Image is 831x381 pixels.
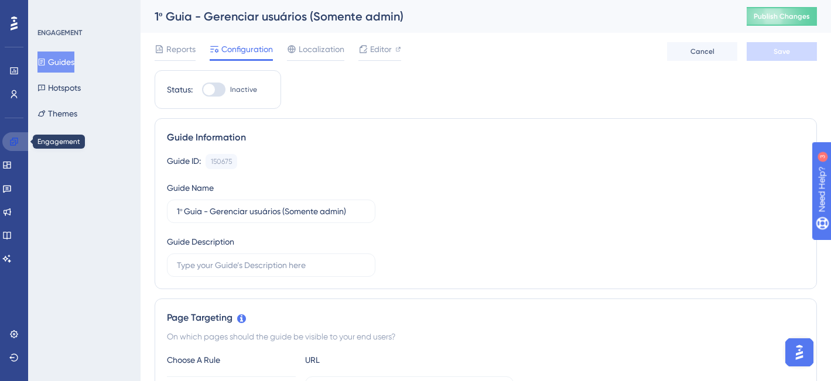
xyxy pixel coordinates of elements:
[37,28,82,37] div: ENGAGEMENT
[28,3,73,17] span: Need Help?
[167,83,193,97] div: Status:
[299,42,344,56] span: Localization
[667,42,737,61] button: Cancel
[155,8,717,25] div: 1º Guia - Gerenciar usuários (Somente admin)
[747,42,817,61] button: Save
[370,42,392,56] span: Editor
[167,235,234,249] div: Guide Description
[690,47,714,56] span: Cancel
[305,353,434,367] div: URL
[37,103,77,124] button: Themes
[211,157,232,166] div: 150675
[166,42,196,56] span: Reports
[167,181,214,195] div: Guide Name
[230,85,257,94] span: Inactive
[221,42,273,56] span: Configuration
[167,154,201,169] div: Guide ID:
[167,353,296,367] div: Choose A Rule
[782,335,817,370] iframe: UserGuiding AI Assistant Launcher
[167,311,805,325] div: Page Targeting
[774,47,790,56] span: Save
[177,259,365,272] input: Type your Guide’s Description here
[754,12,810,21] span: Publish Changes
[747,7,817,26] button: Publish Changes
[37,77,81,98] button: Hotspots
[177,205,365,218] input: Type your Guide’s Name here
[167,131,805,145] div: Guide Information
[37,52,74,73] button: Guides
[81,6,85,15] div: 3
[167,329,805,344] div: On which pages should the guide be visible to your end users?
